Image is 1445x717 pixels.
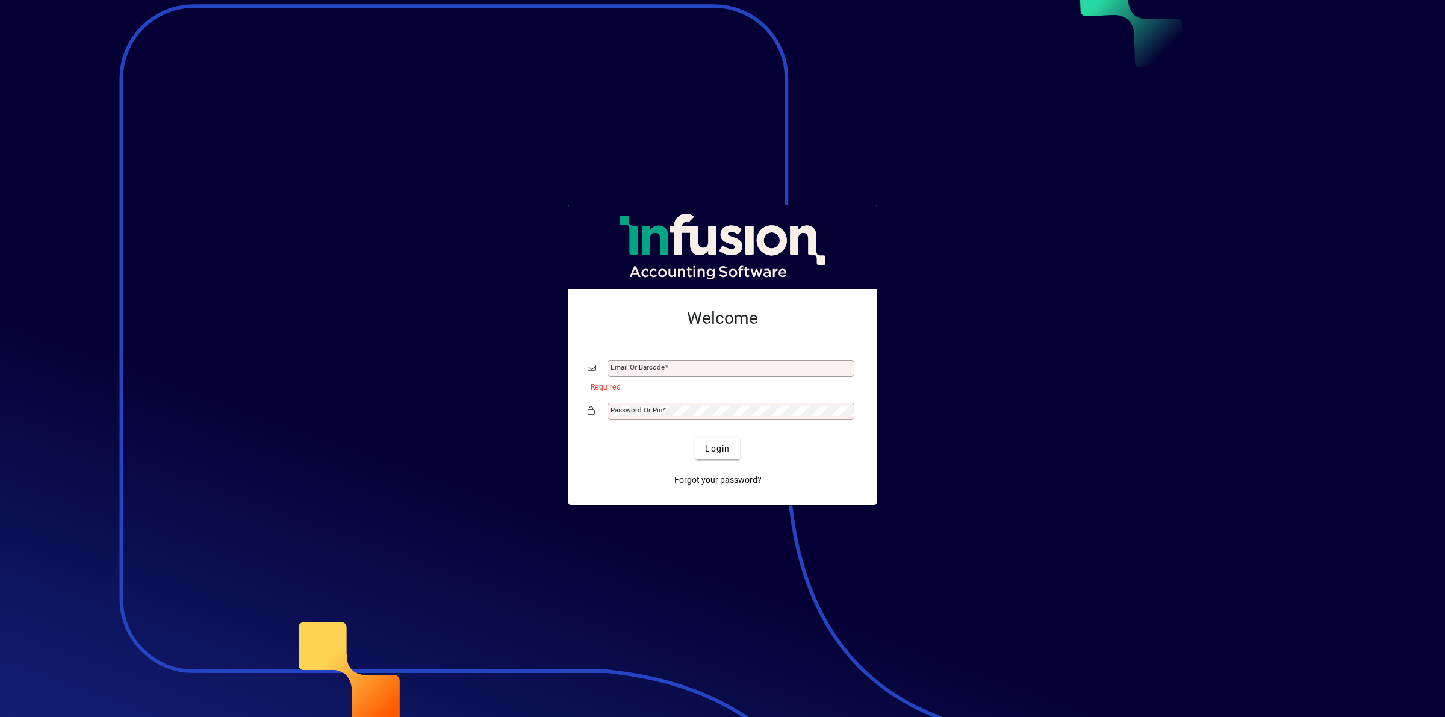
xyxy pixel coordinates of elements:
[611,363,665,371] mat-label: Email or Barcode
[695,438,739,459] button: Login
[674,474,762,486] span: Forgot your password?
[611,406,662,414] mat-label: Password or Pin
[670,469,766,491] a: Forgot your password?
[705,442,730,455] span: Login
[588,308,857,329] h2: Welcome
[591,380,848,393] mat-error: Required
